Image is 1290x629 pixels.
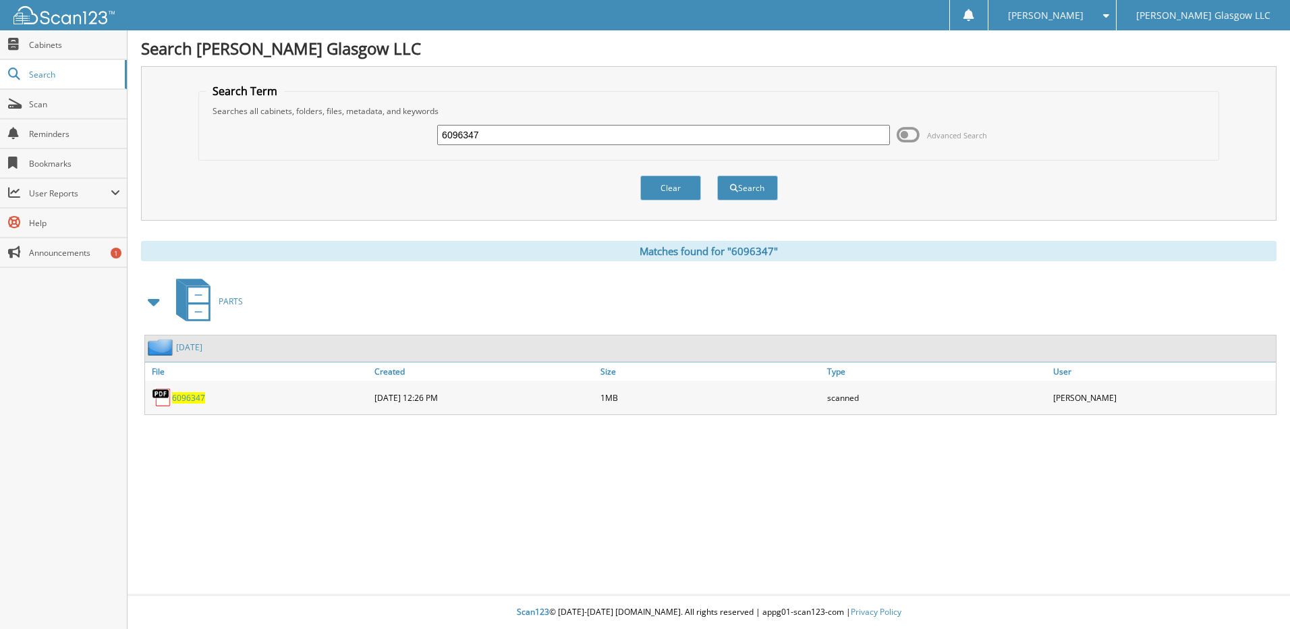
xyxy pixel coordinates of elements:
img: folder2.png [148,339,176,356]
span: Search [29,69,118,80]
span: [PERSON_NAME] [1008,11,1084,20]
img: PDF.png [152,387,172,408]
span: [PERSON_NAME] Glasgow LLC [1136,11,1270,20]
span: Advanced Search [927,130,987,140]
div: Searches all cabinets, folders, files, metadata, and keywords [206,105,1212,117]
a: Created [371,362,597,381]
span: Reminders [29,128,120,140]
span: User Reports [29,188,111,199]
a: PARTS [168,275,243,328]
a: [DATE] [176,341,202,353]
div: [PERSON_NAME] [1050,384,1276,411]
img: scan123-logo-white.svg [13,6,115,24]
span: Help [29,217,120,229]
span: Cabinets [29,39,120,51]
a: Type [824,362,1050,381]
a: File [145,362,371,381]
a: User [1050,362,1276,381]
legend: Search Term [206,84,284,99]
button: Search [717,175,778,200]
a: 6096347 [172,392,205,404]
span: Announcements [29,247,120,258]
div: scanned [824,384,1050,411]
button: Clear [640,175,701,200]
span: Bookmarks [29,158,120,169]
div: [DATE] 12:26 PM [371,384,597,411]
div: 1 [111,248,121,258]
div: © [DATE]-[DATE] [DOMAIN_NAME]. All rights reserved | appg01-scan123-com | [128,596,1290,629]
h1: Search [PERSON_NAME] Glasgow LLC [141,37,1277,59]
span: PARTS [219,296,243,307]
a: Size [597,362,823,381]
div: Matches found for "6096347" [141,241,1277,261]
span: Scan123 [517,606,549,618]
span: Scan [29,99,120,110]
a: Privacy Policy [851,606,901,618]
div: 1MB [597,384,823,411]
